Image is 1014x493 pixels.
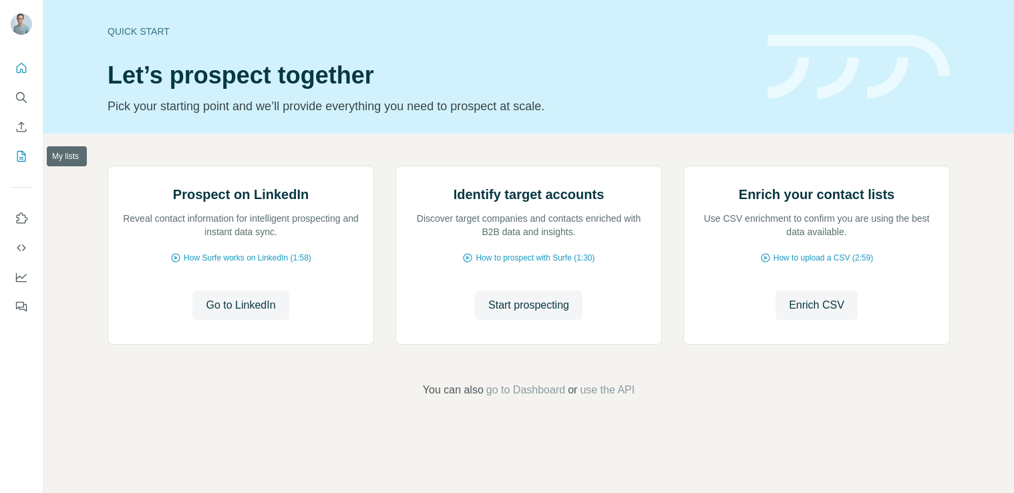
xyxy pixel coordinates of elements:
[11,86,32,110] button: Search
[774,252,873,264] span: How to upload a CSV (2:59)
[697,212,936,238] p: Use CSV enrichment to confirm you are using the best data available.
[11,265,32,289] button: Dashboard
[108,62,751,89] h1: Let’s prospect together
[454,185,605,204] h2: Identify target accounts
[192,291,289,320] button: Go to LinkedIn
[11,56,32,80] button: Quick start
[108,97,751,116] p: Pick your starting point and we’ll provide everything you need to prospect at scale.
[409,212,648,238] p: Discover target companies and contacts enriched with B2B data and insights.
[776,291,858,320] button: Enrich CSV
[206,297,275,313] span: Go to LinkedIn
[173,185,309,204] h2: Prospect on LinkedIn
[486,382,565,398] button: go to Dashboard
[11,236,32,260] button: Use Surfe API
[11,206,32,230] button: Use Surfe on LinkedIn
[768,35,950,100] img: banner
[108,25,751,38] div: Quick start
[11,295,32,319] button: Feedback
[789,297,844,313] span: Enrich CSV
[11,144,32,168] button: My lists
[184,252,311,264] span: How Surfe works on LinkedIn (1:58)
[476,252,595,264] span: How to prospect with Surfe (1:30)
[475,291,582,320] button: Start prospecting
[488,297,569,313] span: Start prospecting
[11,115,32,139] button: Enrich CSV
[122,212,360,238] p: Reveal contact information for intelligent prospecting and instant data sync.
[423,382,484,398] span: You can also
[11,13,32,35] img: Avatar
[739,185,894,204] h2: Enrich your contact lists
[580,382,635,398] button: use the API
[568,382,577,398] span: or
